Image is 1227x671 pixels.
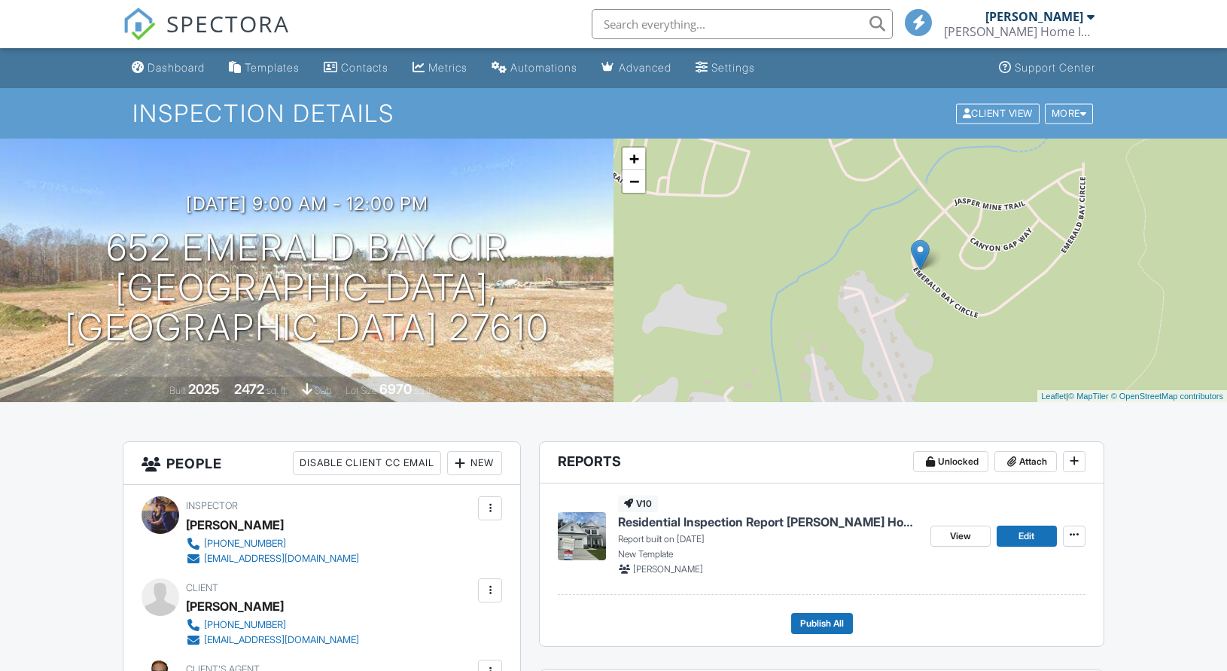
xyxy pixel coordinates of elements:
[123,20,290,52] a: SPECTORA
[186,595,284,618] div: [PERSON_NAME]
[315,385,331,396] span: slab
[595,54,677,82] a: Advanced
[126,54,211,82] a: Dashboard
[166,8,290,39] span: SPECTORA
[123,442,520,485] h3: People
[956,103,1040,124] div: Client View
[186,551,359,566] a: [EMAIL_ADDRESS][DOMAIN_NAME]
[169,385,186,396] span: Built
[148,61,205,74] div: Dashboard
[204,634,359,646] div: [EMAIL_ADDRESS][DOMAIN_NAME]
[204,553,359,565] div: [EMAIL_ADDRESS][DOMAIN_NAME]
[447,451,502,475] div: New
[623,170,645,193] a: Zoom out
[619,61,671,74] div: Advanced
[245,61,300,74] div: Templates
[955,107,1043,118] a: Client View
[341,61,388,74] div: Contacts
[186,500,238,511] span: Inspector
[510,61,577,74] div: Automations
[414,385,433,396] span: sq.ft.
[711,61,755,74] div: Settings
[346,385,377,396] span: Lot Size
[592,9,893,39] input: Search everything...
[1041,392,1066,401] a: Leaflet
[428,61,467,74] div: Metrics
[186,633,359,648] a: [EMAIL_ADDRESS][DOMAIN_NAME]
[623,148,645,170] a: Zoom in
[204,619,286,631] div: [PHONE_NUMBER]
[1015,61,1095,74] div: Support Center
[993,54,1101,82] a: Support Center
[318,54,394,82] a: Contacts
[132,100,1095,127] h1: Inspection Details
[1068,392,1109,401] a: © MapTiler
[188,381,220,397] div: 2025
[293,451,441,475] div: Disable Client CC Email
[985,9,1083,24] div: [PERSON_NAME]
[186,514,284,536] div: [PERSON_NAME]
[1037,390,1227,403] div: |
[486,54,583,82] a: Automations (Basic)
[234,381,264,397] div: 2472
[123,8,156,41] img: The Best Home Inspection Software - Spectora
[186,582,218,593] span: Client
[379,381,412,397] div: 6970
[186,618,359,633] a: [PHONE_NUMBER]
[223,54,306,82] a: Templates
[690,54,761,82] a: Settings
[24,228,589,347] h1: 652 Emerald Bay Cir [GEOGRAPHIC_DATA], [GEOGRAPHIC_DATA] 27610
[186,536,359,551] a: [PHONE_NUMBER]
[1111,392,1223,401] a: © OpenStreetMap contributors
[944,24,1095,39] div: J.B. Simpson Home Inspection
[204,538,286,550] div: [PHONE_NUMBER]
[406,54,473,82] a: Metrics
[1045,103,1094,124] div: More
[266,385,288,396] span: sq. ft.
[186,194,428,214] h3: [DATE] 9:00 am - 12:00 pm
